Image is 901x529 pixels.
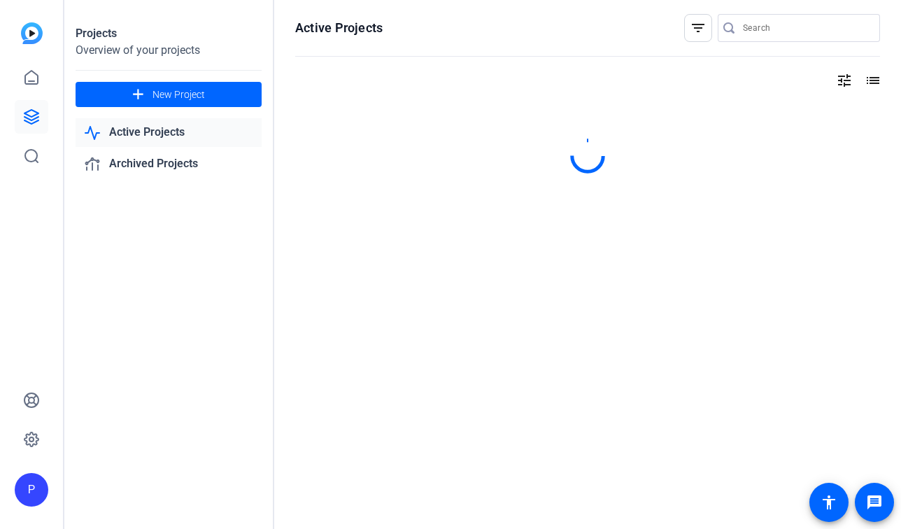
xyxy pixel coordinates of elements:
input: Search [743,20,869,36]
mat-icon: tune [836,72,853,89]
mat-icon: filter_list [690,20,707,36]
mat-icon: list [863,72,880,89]
a: Archived Projects [76,150,262,178]
div: Projects [76,25,262,42]
div: Overview of your projects [76,42,262,59]
span: New Project [152,87,205,102]
mat-icon: accessibility [821,494,837,511]
img: blue-gradient.svg [21,22,43,44]
mat-icon: message [866,494,883,511]
button: New Project [76,82,262,107]
a: Active Projects [76,118,262,147]
div: P [15,473,48,507]
mat-icon: add [129,86,147,104]
h1: Active Projects [295,20,383,36]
